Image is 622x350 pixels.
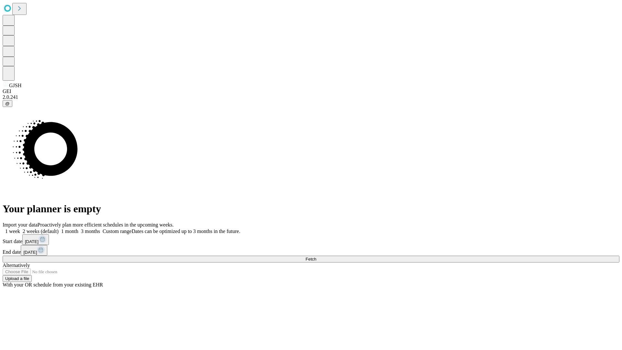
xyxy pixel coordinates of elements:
span: 3 months [81,228,100,234]
div: 2.0.241 [3,94,619,100]
button: [DATE] [21,245,47,256]
div: GEI [3,88,619,94]
div: End date [3,245,619,256]
span: [DATE] [23,250,37,255]
h1: Your planner is empty [3,203,619,215]
span: 2 weeks (default) [23,228,59,234]
span: Proactively plan more efficient schedules in the upcoming weeks. [38,222,174,227]
span: [DATE] [25,239,39,244]
span: Custom range [103,228,132,234]
span: 1 week [5,228,20,234]
span: Fetch [305,257,316,262]
button: @ [3,100,12,107]
div: Start date [3,234,619,245]
span: Import your data [3,222,38,227]
span: With your OR schedule from your existing EHR [3,282,103,287]
button: Fetch [3,256,619,262]
span: GJSH [9,83,21,88]
button: [DATE] [22,234,49,245]
span: 1 month [61,228,78,234]
span: Dates can be optimized up to 3 months in the future. [132,228,240,234]
button: Upload a file [3,275,32,282]
span: Alternatively [3,262,30,268]
span: @ [5,101,10,106]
